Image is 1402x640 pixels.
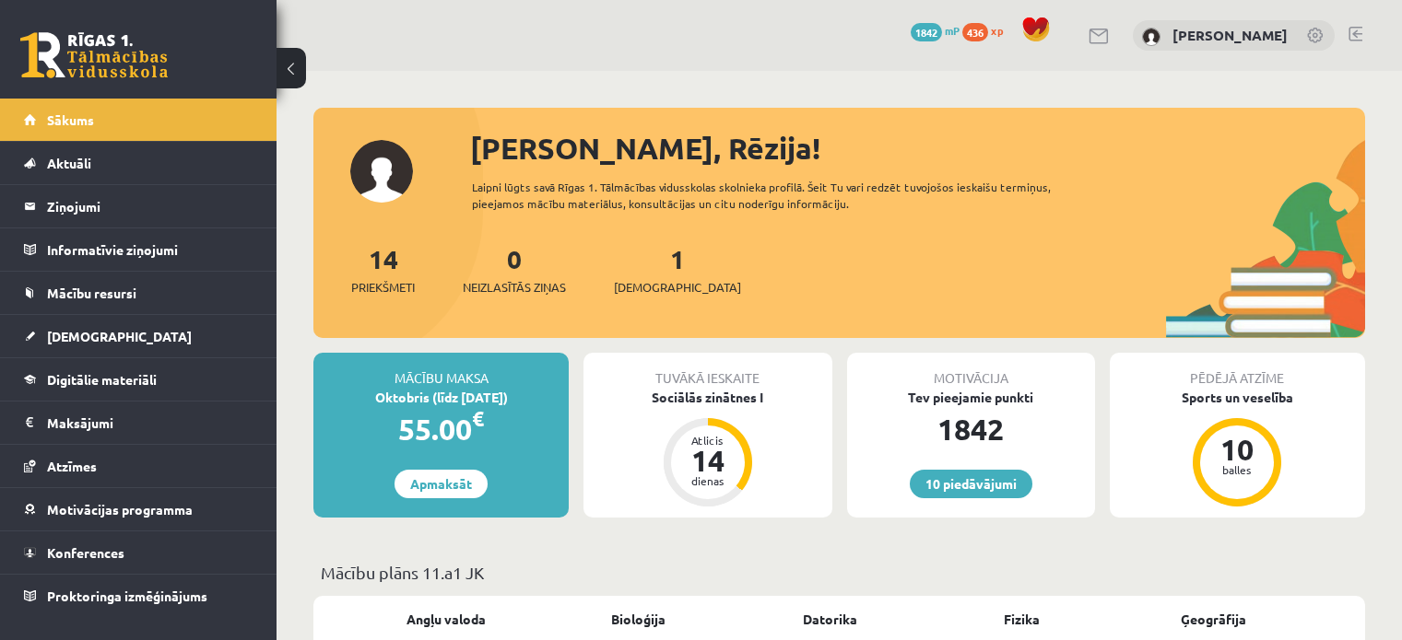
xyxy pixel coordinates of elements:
[313,407,569,451] div: 55.00
[47,228,253,271] legend: Informatīvie ziņojumi
[24,401,253,444] a: Maksājumi
[1172,26,1288,44] a: [PERSON_NAME]
[47,328,192,344] span: [DEMOGRAPHIC_DATA]
[313,353,569,388] div: Mācību maksa
[47,155,91,171] span: Aktuāli
[472,179,1103,212] div: Laipni lūgts savā Rīgas 1. Tālmācības vidusskolas skolnieka profilā. Šeit Tu vari redzēt tuvojošo...
[406,610,486,629] a: Angļu valoda
[24,142,253,184] a: Aktuāli
[47,185,253,227] legend: Ziņojumi
[911,23,960,38] a: 1842 mP
[24,358,253,401] a: Digitālie materiāli
[1004,610,1040,629] a: Fizika
[680,435,736,446] div: Atlicis
[1209,464,1265,475] div: balles
[1110,388,1365,509] a: Sports un veselība 10 balles
[962,23,1012,38] a: 436 xp
[20,32,168,78] a: Rīgas 1. Tālmācības vidusskola
[1209,435,1265,464] div: 10
[472,405,484,432] span: €
[47,588,207,604] span: Proktoringa izmēģinājums
[680,475,736,486] div: dienas
[847,353,1095,388] div: Motivācija
[962,23,988,41] span: 436
[47,544,124,561] span: Konferences
[463,278,566,297] span: Neizlasītās ziņas
[351,278,415,297] span: Priekšmeti
[47,458,97,474] span: Atzīmes
[395,470,488,498] a: Apmaksāt
[24,185,253,227] a: Ziņojumi
[313,388,569,407] div: Oktobris (līdz [DATE])
[24,315,253,357] a: [DEMOGRAPHIC_DATA]
[24,228,253,271] a: Informatīvie ziņojumi
[611,610,666,629] a: Bioloģija
[470,126,1365,170] div: [PERSON_NAME], Rēzija!
[910,470,1032,498] a: 10 piedāvājumi
[47,371,157,388] span: Digitālie materiāli
[1110,388,1365,407] div: Sports un veselība
[24,531,253,574] a: Konferences
[24,445,253,487] a: Atzīmes
[847,407,1095,451] div: 1842
[463,242,566,297] a: 0Neizlasītās ziņas
[945,23,960,38] span: mP
[1110,353,1365,388] div: Pēdējā atzīme
[614,242,741,297] a: 1[DEMOGRAPHIC_DATA]
[1142,28,1160,46] img: Rēzija Blūma
[583,388,831,509] a: Sociālās zinātnes I Atlicis 14 dienas
[47,111,94,128] span: Sākums
[321,560,1358,585] p: Mācību plāns 11.a1 JK
[847,388,1095,407] div: Tev pieejamie punkti
[614,278,741,297] span: [DEMOGRAPHIC_DATA]
[583,388,831,407] div: Sociālās zinātnes I
[24,99,253,141] a: Sākums
[47,501,193,518] span: Motivācijas programma
[351,242,415,297] a: 14Priekšmeti
[24,272,253,314] a: Mācību resursi
[1181,610,1246,629] a: Ģeogrāfija
[24,575,253,617] a: Proktoringa izmēģinājums
[47,285,136,301] span: Mācību resursi
[680,446,736,475] div: 14
[991,23,1003,38] span: xp
[583,353,831,388] div: Tuvākā ieskaite
[911,23,942,41] span: 1842
[24,488,253,530] a: Motivācijas programma
[803,610,857,629] a: Datorika
[47,401,253,444] legend: Maksājumi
